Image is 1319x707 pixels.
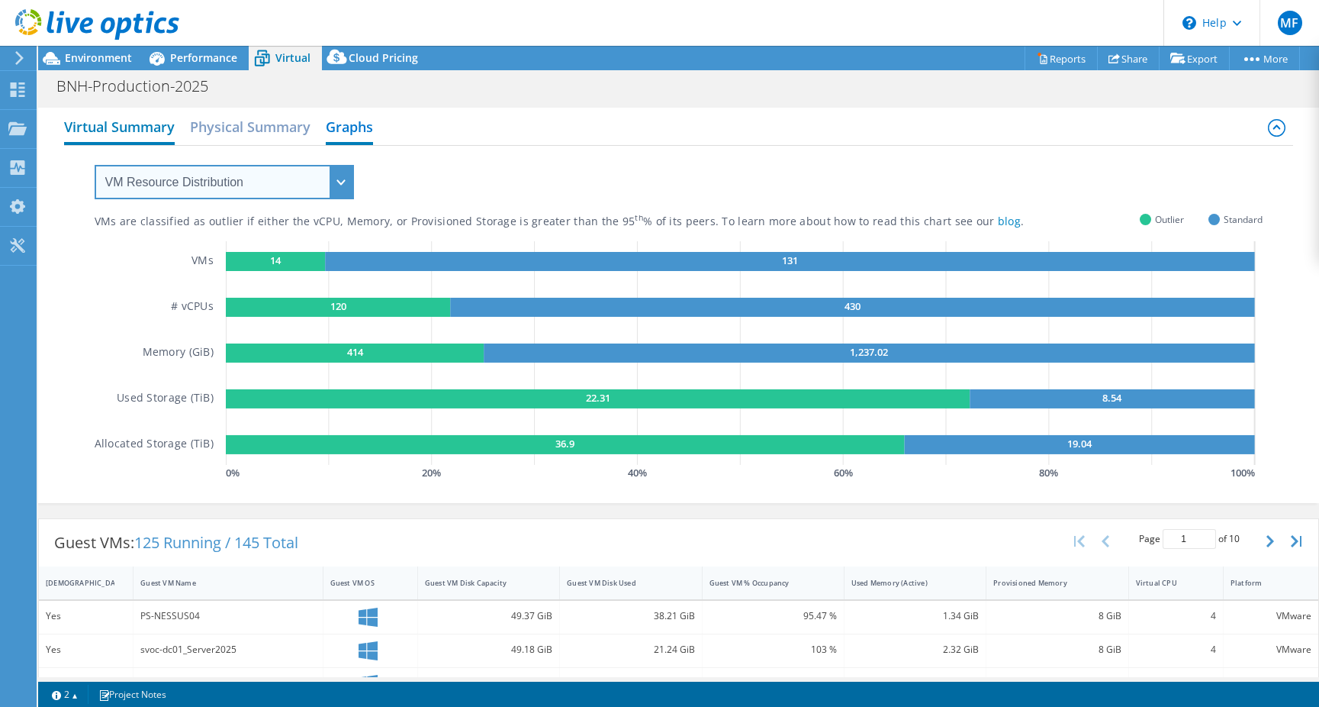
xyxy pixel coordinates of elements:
[422,466,441,479] text: 20 %
[134,532,298,553] span: 125 Running / 145 Total
[998,214,1021,228] a: blog
[226,466,240,479] text: 0 %
[39,519,314,567] div: Guest VMs:
[46,608,126,625] div: Yes
[993,578,1102,588] div: Provisioned Memory
[844,299,861,313] text: 430
[567,608,694,625] div: 38.21 GiB
[117,389,214,408] h5: Used Storage (TiB)
[46,675,126,692] div: Yes
[1136,641,1216,658] div: 4
[586,391,610,405] text: 22.31
[993,608,1121,625] div: 8 GiB
[1103,391,1123,405] text: 8.54
[851,675,979,692] div: 0.9 GiB
[1040,466,1059,479] text: 80 %
[635,212,643,223] sup: th
[41,685,88,704] a: 2
[567,675,694,692] div: 26.13 GiB
[1136,578,1198,588] div: Virtual CPU
[1182,16,1196,30] svg: \n
[46,578,108,588] div: [DEMOGRAPHIC_DATA]
[190,111,310,142] h2: Physical Summary
[191,252,214,271] h5: VMs
[851,608,979,625] div: 1.34 GiB
[1231,608,1311,625] div: VMware
[567,641,694,658] div: 21.24 GiB
[851,641,979,658] div: 2.32 GiB
[88,685,177,704] a: Project Notes
[1097,47,1160,70] a: Share
[349,50,418,65] span: Cloud Pricing
[1224,211,1263,228] span: Standard
[1231,466,1255,479] text: 100 %
[140,641,315,658] div: svoc-dc01_Server2025
[46,641,126,658] div: Yes
[1136,675,1216,692] div: 2
[64,111,175,145] h2: Virtual Summary
[425,641,552,658] div: 49.18 GiB
[1136,608,1216,625] div: 4
[709,608,837,625] div: 95.47 %
[1278,11,1302,35] span: MF
[326,111,373,145] h2: Graphs
[1229,47,1300,70] a: More
[1229,532,1240,545] span: 10
[65,50,132,65] span: Environment
[330,578,392,588] div: Guest VM OS
[993,641,1121,658] div: 8 GiB
[834,466,853,479] text: 60 %
[851,578,960,588] div: Used Memory (Active)
[425,578,534,588] div: Guest VM Disk Capacity
[1025,47,1098,70] a: Reports
[567,578,676,588] div: Guest VM Disk Used
[425,675,552,692] div: 49.37 GiB
[1231,641,1311,658] div: VMware
[270,253,281,267] text: 14
[709,641,837,658] div: 103 %
[275,50,310,65] span: Virtual
[993,675,1121,692] div: 16 GiB
[851,345,889,359] text: 1,237.02
[628,466,647,479] text: 40 %
[1067,437,1092,450] text: 19.04
[140,608,315,625] div: PS-NESSUS04
[330,299,346,313] text: 120
[347,345,364,359] text: 414
[1155,211,1184,228] span: Outlier
[1159,47,1230,70] a: Export
[709,675,837,692] div: 97.31 %
[425,608,552,625] div: 49.37 GiB
[1231,675,1311,692] div: VMware
[782,253,798,267] text: 131
[226,465,1263,480] svg: GaugeChartPercentageAxisTexta
[1139,529,1240,549] span: Page of
[555,437,574,450] text: 36.9
[171,298,214,317] h5: # vCPUs
[1163,529,1216,549] input: jump to page
[143,344,214,363] h5: Memory (GiB)
[95,215,1101,229] div: VMs are classified as outlier if either the vCPU, Memory, or Provisioned Storage is greater than ...
[140,578,297,588] div: Guest VM Name
[170,50,237,65] span: Performance
[140,675,315,692] div: PS-VERINTSQL01
[95,435,214,454] h5: Allocated Storage (TiB)
[1231,578,1293,588] div: Platform
[50,78,232,95] h1: BNH-Production-2025
[709,578,819,588] div: Guest VM % Occupancy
